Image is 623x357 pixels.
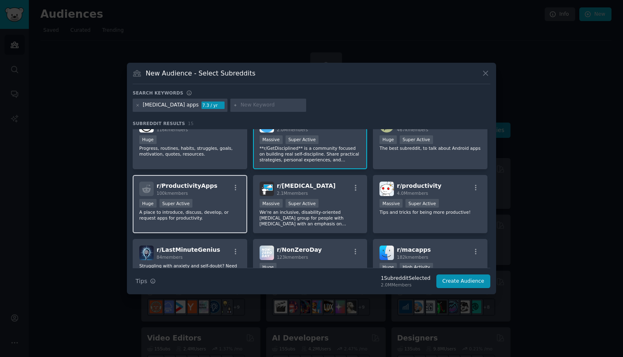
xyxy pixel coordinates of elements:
span: 100k members [157,191,188,196]
div: Massive [260,199,283,208]
div: Super Active [405,199,439,208]
div: Super Active [286,199,319,208]
span: 116k members [157,127,188,132]
input: New Keyword [241,102,303,109]
div: Massive [379,199,403,208]
div: 2.0M Members [381,282,430,288]
div: 7.3 / yr [201,102,225,109]
span: r/ ProductivityApps [157,182,218,189]
p: A place to introduce, discuss, develop, or request apps for productivity. [139,209,241,221]
span: 84 members [157,255,183,260]
img: productivity [379,182,394,196]
div: Huge [139,199,157,208]
div: Super Active [286,135,319,144]
div: Super Active [159,199,193,208]
p: The best subreddit, to talk about Android apps [379,145,481,151]
p: Struggling with anxiety and self-doubt? Need motivation to get things done? This is the place for... [139,263,241,280]
div: Huge [379,263,397,272]
span: r/ NonZeroDay [277,246,322,253]
span: r/ [MEDICAL_DATA] [277,182,336,189]
span: r/ LastMinuteGenius [157,246,220,253]
span: 2.0M members [277,127,308,132]
img: macapps [379,246,394,260]
span: 2.1M members [277,191,308,196]
span: 4.0M members [397,191,428,196]
span: r/ productivity [397,182,441,189]
div: Massive [260,135,283,144]
img: LastMinuteGenius [139,246,154,260]
div: High Activity [400,263,433,272]
span: 182k members [397,255,428,260]
div: Huge [139,135,157,144]
span: r/ macapps [397,246,431,253]
div: Huge [260,263,277,272]
p: **r/GetDisciplined** is a community focused on building real self-discipline. Share practical str... [260,145,361,163]
div: 1 Subreddit Selected [381,275,430,282]
img: ADHD [260,182,274,196]
span: Tips [136,277,147,286]
span: 15 [188,121,194,126]
span: 123k members [277,255,308,260]
div: Huge [379,135,397,144]
div: [MEDICAL_DATA] apps [143,102,199,109]
img: NonZeroDay [260,246,274,260]
p: Progress, routines, habits, struggles, goals, motivation, quotes, resources. [139,145,241,157]
span: 467k members [397,127,428,132]
h3: New Audience - Select Subreddits [146,69,255,78]
div: Super Active [400,135,433,144]
button: Tips [133,274,159,288]
p: Tips and tricks for being more productive! [379,209,481,215]
p: We're an inclusive, disability-oriented [MEDICAL_DATA] group for people with [MEDICAL_DATA] with ... [260,209,361,227]
button: Create Audience [436,274,491,288]
h3: Search keywords [133,90,183,96]
span: Subreddit Results [133,121,185,126]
